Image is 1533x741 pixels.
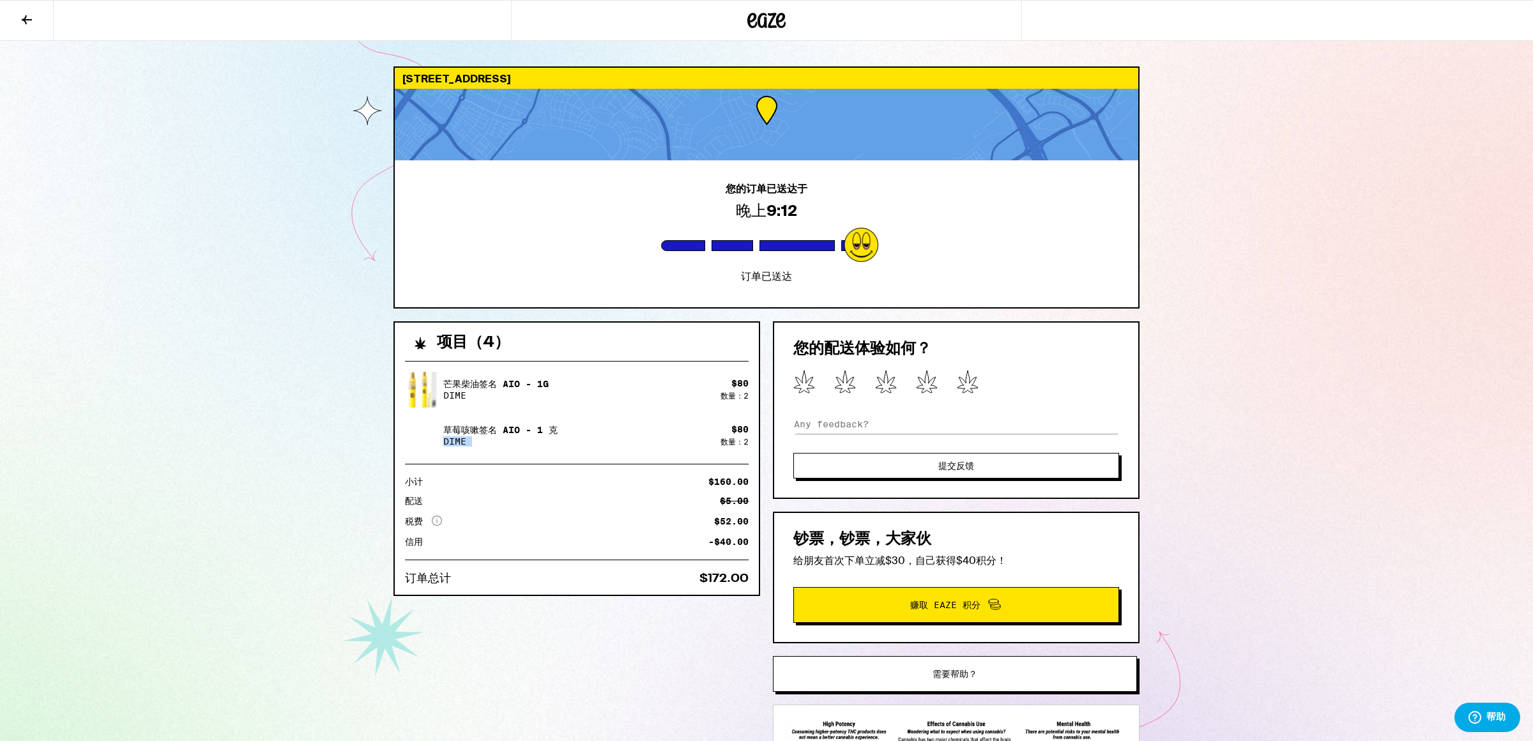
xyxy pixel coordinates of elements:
[1454,703,1520,735] iframe: 打开一个小组件，您可以在其中找到更多信息
[793,415,1119,434] input: Any feedback?
[405,537,423,547] font: 信用
[405,496,423,506] font: 配送
[405,357,441,422] img: Mango Diesel Signature AIO - 1g
[443,425,558,435] font: 草莓咳嗽签名 AIO - 1 克
[933,669,977,679] font: 需要帮助？
[395,68,1138,89] div: [STREET_ADDRESS]
[731,378,749,388] div: $ 80
[708,537,749,546] div: -$40.00
[443,379,549,389] font: 芒果柴油签名 AIO - 1G
[405,477,423,487] font: 小计
[726,183,807,195] font: 您的订单已送达于
[721,438,749,446] font: 数量：2
[720,496,749,505] div: $5.00
[405,573,451,584] font: 订单总计
[443,436,558,447] p: DIME
[793,342,931,357] font: 您的配送体验如何？
[793,453,1119,478] button: 提交反馈
[793,587,1119,623] button: 赚取 EAZE 积分
[938,461,974,471] font: 提交反馈
[443,390,549,401] p: DIME
[714,517,749,526] div: $52.00
[405,418,441,454] img: Strawberry Cough Signature AIO - 1g
[741,270,792,283] font: 订单已送达
[437,335,510,351] font: 项目（4）
[736,202,797,219] font: 晚上9:12
[708,477,749,486] div: $160.00
[731,424,749,434] div: $ 80
[793,554,1007,567] font: 给朋友首次下单立减$30，自己获得$40积分！
[793,532,931,547] font: 钞票，钞票，大家伙
[721,392,749,400] font: 数量：2
[910,600,980,610] font: 赚取 EAZE 积分
[773,656,1137,692] button: 需要帮助？
[699,573,749,584] div: $172.00
[405,516,423,526] font: 税费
